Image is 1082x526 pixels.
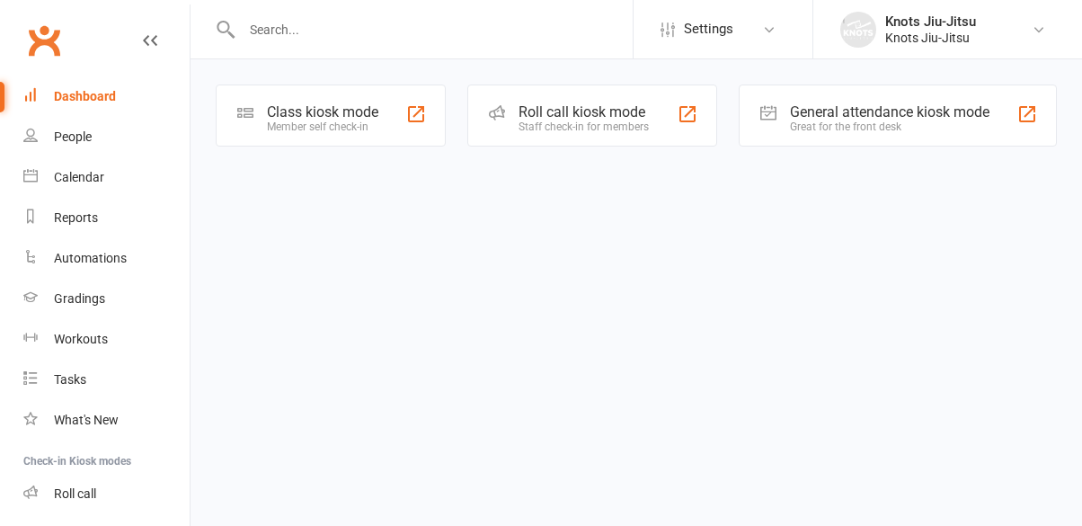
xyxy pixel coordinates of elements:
a: Calendar [23,157,190,198]
img: thumb_image1637287962.png [840,12,876,48]
div: Gradings [54,291,105,306]
div: Dashboard [54,89,116,103]
div: Roll call kiosk mode [519,103,649,120]
div: Reports [54,210,98,225]
a: Dashboard [23,76,190,117]
a: Automations [23,238,190,279]
div: Member self check-in [267,120,378,133]
input: Search... [236,17,633,42]
a: Workouts [23,319,190,360]
div: Great for the front desk [790,120,989,133]
a: Clubworx [22,18,67,63]
div: Calendar [54,170,104,184]
div: Knots Jiu-Jitsu [885,13,976,30]
div: Tasks [54,372,86,387]
a: Gradings [23,279,190,319]
div: Staff check-in for members [519,120,649,133]
div: Class kiosk mode [267,103,378,120]
div: People [54,129,92,144]
a: What's New [23,400,190,441]
div: General attendance kiosk mode [790,103,989,120]
a: Roll call [23,474,190,514]
div: Automations [54,251,127,265]
div: Workouts [54,332,108,346]
div: What's New [54,413,119,427]
div: Roll call [54,486,96,501]
a: People [23,117,190,157]
div: Knots Jiu-Jitsu [885,30,976,46]
a: Reports [23,198,190,238]
span: Settings [684,9,733,49]
a: Tasks [23,360,190,400]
